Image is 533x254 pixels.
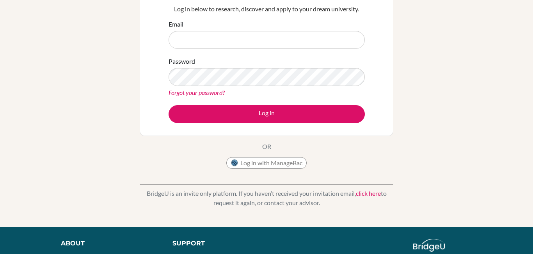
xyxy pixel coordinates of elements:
p: Log in below to research, discover and apply to your dream university. [169,4,365,14]
div: About [61,239,155,248]
label: Password [169,57,195,66]
a: Forgot your password? [169,89,225,96]
img: logo_white@2x-f4f0deed5e89b7ecb1c2cc34c3e3d731f90f0f143d5ea2071677605dd97b5244.png [413,239,445,252]
p: OR [262,142,271,151]
label: Email [169,20,183,29]
button: Log in [169,105,365,123]
button: Log in with ManageBac [226,157,307,169]
p: BridgeU is an invite only platform. If you haven’t received your invitation email, to request it ... [140,189,393,207]
a: click here [356,190,381,197]
div: Support [172,239,259,248]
